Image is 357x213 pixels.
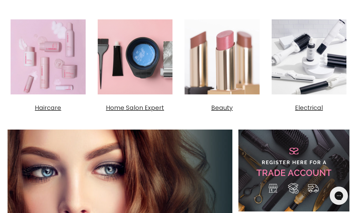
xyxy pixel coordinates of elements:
[8,16,89,98] img: Haircare
[35,103,61,112] span: Haircare
[269,16,350,112] a: Electrical Electrical
[327,184,351,207] iframe: Gorgias live chat messenger
[269,16,350,98] img: Electrical
[106,103,164,112] span: Home Salon Expert
[95,16,176,112] a: Home Salon Expert Home Salon Expert
[211,103,233,112] span: Beauty
[95,16,176,98] img: Home Salon Expert
[8,16,89,112] a: Haircare Haircare
[182,16,263,112] a: Beauty Beauty
[182,16,263,98] img: Beauty
[295,103,323,112] span: Electrical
